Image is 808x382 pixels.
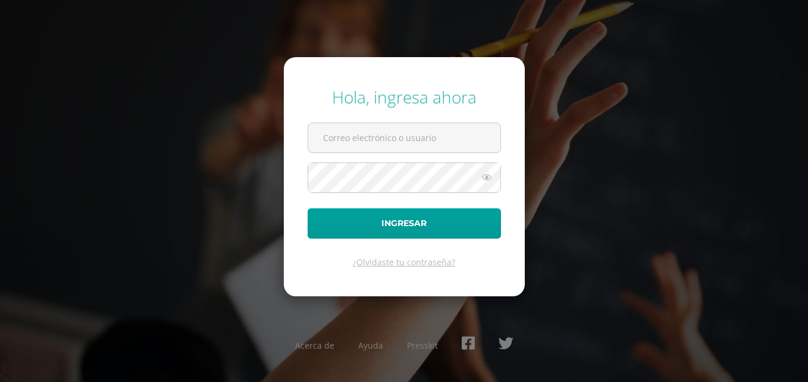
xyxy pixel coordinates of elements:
[358,340,383,351] a: Ayuda
[353,256,455,268] a: ¿Olvidaste tu contraseña?
[308,208,501,239] button: Ingresar
[308,86,501,108] div: Hola, ingresa ahora
[407,340,438,351] a: Presskit
[295,340,334,351] a: Acerca de
[308,123,500,152] input: Correo electrónico o usuario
